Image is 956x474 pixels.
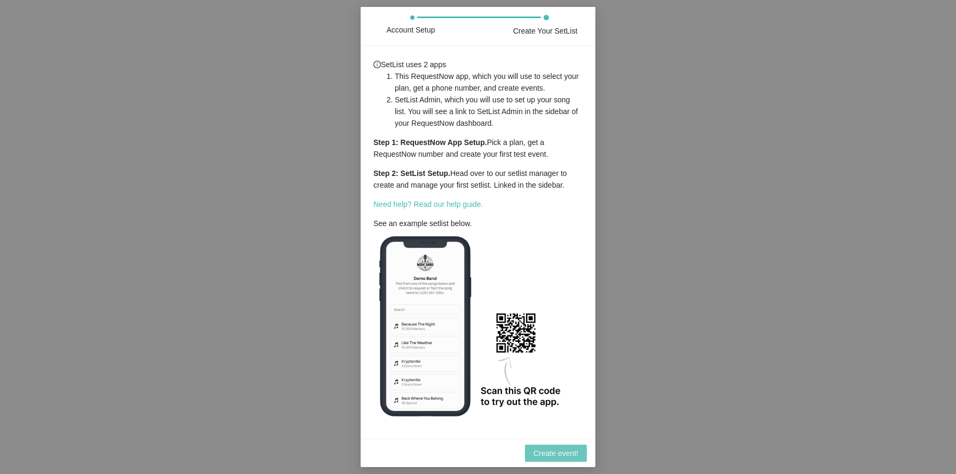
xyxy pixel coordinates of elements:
[373,59,583,425] div: See an example setlist below.
[373,136,583,160] p: Pick a plan, get a RequestNow number and create your first test event.
[395,70,583,94] li: This RequestNow app, which you will use to select your plan, get a phone number, and create events.
[401,138,487,147] b: RequestNow App Setup.
[373,200,483,208] a: Need help? Read our help guide.
[386,24,435,36] div: Account Setup
[401,169,450,178] b: SetList Setup.
[373,138,399,147] b: Step 1:
[513,25,578,37] div: Create Your SetList
[533,447,578,459] span: Create event!
[373,229,587,425] img: setlist_example.png
[373,169,399,178] b: Step 2:
[525,445,587,462] button: Create event!
[395,94,583,129] li: SetList Admin, which you will use to set up your song list. You will see a link to SetList Admin ...
[373,167,583,191] p: Head over to our setlist manager to create and manage your first setlist. Linked in the sidebar.
[373,59,583,129] p: SetList uses 2 apps
[373,61,381,68] span: info-circle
